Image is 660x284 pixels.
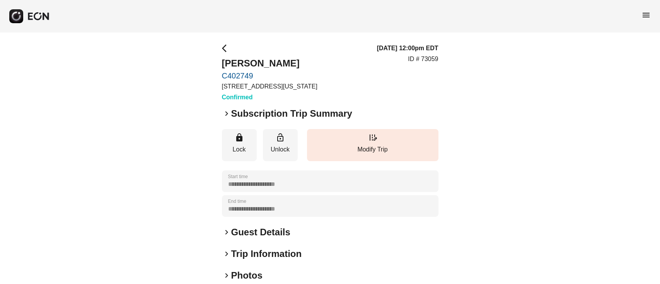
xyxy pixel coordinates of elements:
[276,133,285,142] span: lock_open
[222,249,231,258] span: keyboard_arrow_right
[222,57,317,70] h2: [PERSON_NAME]
[267,145,294,154] p: Unlock
[222,44,231,53] span: arrow_back_ios
[222,82,317,91] p: [STREET_ADDRESS][US_STATE]
[231,107,352,120] h2: Subscription Trip Summary
[307,129,438,161] button: Modify Trip
[231,269,263,282] h2: Photos
[226,145,253,154] p: Lock
[222,129,257,161] button: Lock
[641,10,651,20] span: menu
[222,271,231,280] span: keyboard_arrow_right
[311,145,435,154] p: Modify Trip
[408,54,438,64] p: ID # 73059
[368,133,377,142] span: edit_road
[222,228,231,237] span: keyboard_arrow_right
[222,109,231,118] span: keyboard_arrow_right
[263,129,298,161] button: Unlock
[231,226,290,238] h2: Guest Details
[377,44,438,53] h3: [DATE] 12:00pm EDT
[222,93,317,102] h3: Confirmed
[222,71,317,80] a: C402749
[231,248,302,260] h2: Trip Information
[235,133,244,142] span: lock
